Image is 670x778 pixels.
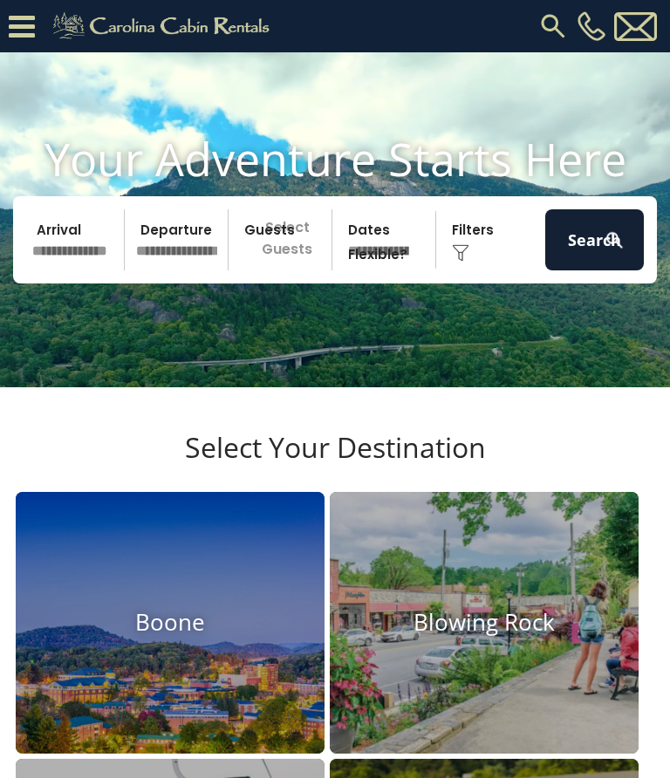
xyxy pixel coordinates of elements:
[13,431,657,492] h3: Select Your Destination
[234,209,332,270] p: Select Guests
[604,229,626,251] img: search-regular-white.png
[16,610,325,637] h4: Boone
[330,492,639,754] a: Blowing Rock
[452,244,469,262] img: filter--v1.png
[13,132,657,186] h1: Your Adventure Starts Here
[537,10,569,42] img: search-regular.svg
[44,9,284,44] img: Khaki-logo.png
[16,492,325,754] a: Boone
[573,11,610,41] a: [PHONE_NUMBER]
[330,610,639,637] h4: Blowing Rock
[545,209,644,270] button: Search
